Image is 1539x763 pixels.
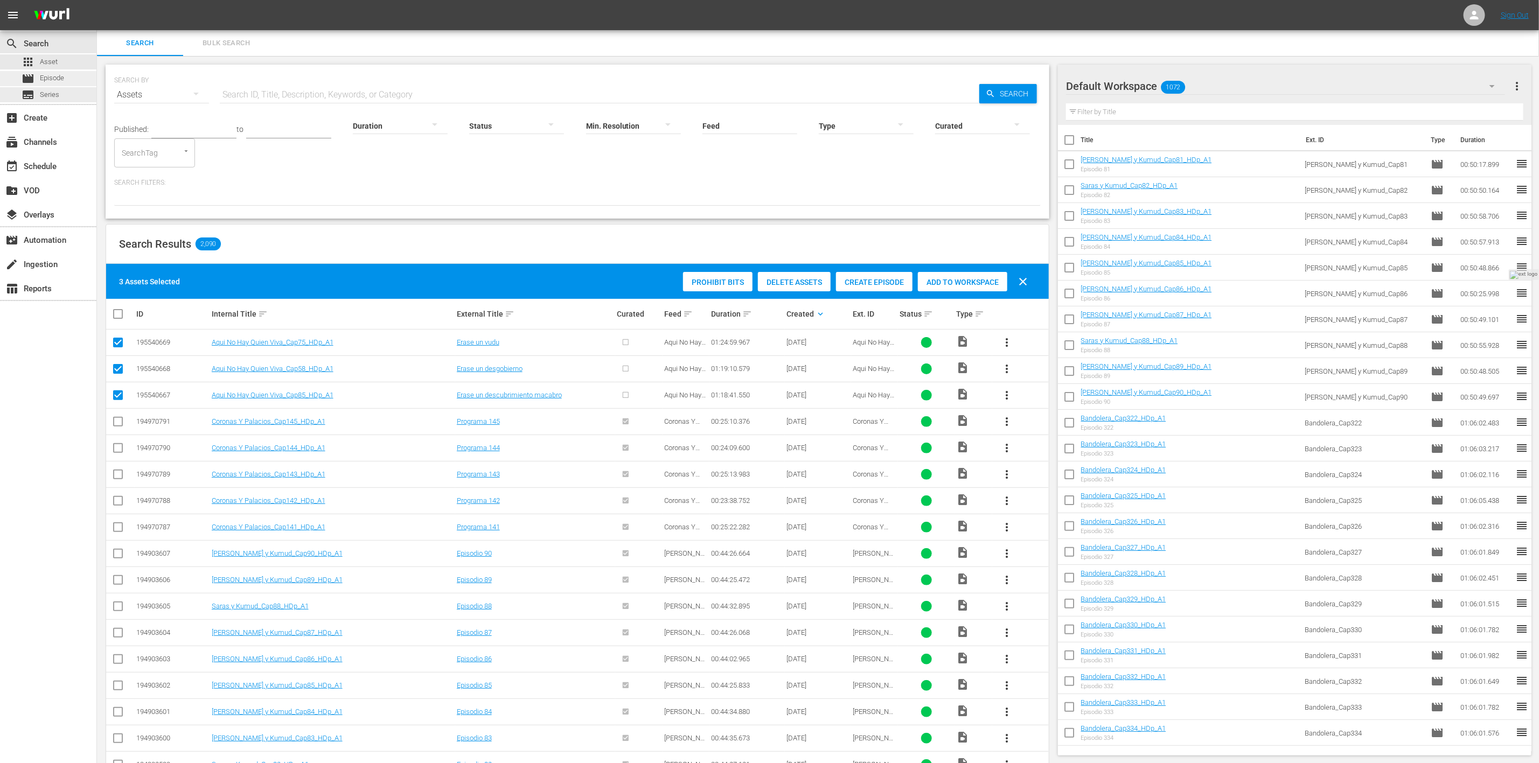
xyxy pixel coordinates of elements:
span: more_vert [1000,389,1013,402]
td: 00:50:50.164 [1456,177,1515,203]
a: [PERSON_NAME] y Kumud_Cap85_HDp_A1 [1081,259,1211,267]
span: Schedule [5,160,18,173]
span: Asset [22,55,34,68]
a: Sign Out [1501,11,1529,19]
span: Published: [114,125,149,134]
button: Add to Workspace [918,272,1007,291]
div: Episodio 88 [1081,347,1178,354]
span: more_vert [1000,336,1013,349]
a: Bandolera_Cap325_HDp_A1 [1081,492,1166,500]
span: Video [956,414,969,427]
span: reorder [1515,235,1528,248]
span: Episode [1431,390,1444,403]
span: 2,090 [196,237,221,250]
div: Episodio 325 [1081,502,1166,509]
span: Aqui No Hay Quien Viva [664,338,706,354]
td: [PERSON_NAME] y Kumud_Cap85 [1300,255,1426,281]
span: Search [103,37,177,50]
a: [PERSON_NAME] y Kumud_Cap83_HDp_A1 [212,734,343,742]
td: [PERSON_NAME] y Kumud_Cap82 [1300,177,1426,203]
button: more_vert [994,330,1020,355]
span: sort [258,309,268,319]
span: Video [956,335,969,348]
a: Programa 144 [457,444,500,452]
span: more_vert [1510,80,1523,93]
div: Episodio 322 [1081,424,1166,431]
div: 00:25:10.376 [711,417,783,425]
span: more_vert [1000,573,1013,586]
span: reorder [1515,261,1528,274]
a: Episodio 90 [457,549,492,557]
span: Coronas Y [PERSON_NAME] [664,470,705,494]
div: 194970790 [136,444,208,452]
div: Assets [114,80,209,110]
td: [PERSON_NAME] y Kumud_Cap89 [1300,358,1426,384]
td: [PERSON_NAME] y Kumud_Cap90 [1300,384,1426,410]
span: menu [6,9,19,22]
a: Episodio 85 [457,681,492,689]
a: Bandolera_Cap329_HDp_A1 [1081,595,1166,603]
span: Episode [1431,416,1444,429]
th: Duration [1454,125,1519,155]
span: Search [995,84,1037,103]
div: 01:19:10.579 [711,365,783,373]
a: Bandolera_Cap330_HDp_A1 [1081,621,1166,629]
button: more_vert [994,593,1020,619]
span: Video [956,520,969,533]
span: Video [956,440,969,453]
span: Aqui No Hay Quien Viva_Cap75 [853,338,894,362]
button: more_vert [994,567,1020,593]
div: ID [136,310,208,318]
td: 01:06:01.849 [1456,539,1515,565]
span: more_vert [1000,468,1013,481]
span: reorder [1515,286,1528,299]
span: Episode [1431,158,1444,171]
span: Episode [1431,339,1444,352]
div: 194970787 [136,523,208,531]
div: 01:24:59.967 [711,338,783,346]
div: Episodio 82 [1081,192,1178,199]
span: more_vert [1000,626,1013,639]
a: Programa 145 [457,417,500,425]
div: Episodio 328 [1081,579,1166,586]
span: more_vert [1000,705,1013,718]
div: 01:18:41.550 [711,391,783,399]
td: [PERSON_NAME] y Kumud_Cap87 [1300,306,1426,332]
a: Programa 143 [457,470,500,478]
a: Bandolera_Cap332_HDp_A1 [1081,673,1166,681]
td: 00:50:25.998 [1456,281,1515,306]
a: Bandolera_Cap333_HDp_A1 [1081,698,1166,706]
a: Aqui No Hay Quien Viva_Cap75_HDp_A1 [212,338,333,346]
td: Bandolera_Cap325 [1300,487,1426,513]
div: 194970788 [136,496,208,505]
td: 00:50:17.899 [1456,151,1515,177]
a: Bandolera_Cap328_HDp_A1 [1081,569,1166,577]
span: Coronas Y [PERSON_NAME] [664,444,705,468]
span: more_vert [1000,732,1013,745]
td: 00:50:58.706 [1456,203,1515,229]
td: 01:06:03.217 [1456,436,1515,461]
a: Erase un desgobierno [457,365,523,373]
td: Bandolera_Cap323 [1300,436,1426,461]
span: Ingestion [5,258,18,271]
span: Video [956,572,969,585]
a: Bandolera_Cap334_HDp_A1 [1081,724,1166,732]
button: more_vert [994,356,1020,382]
a: [PERSON_NAME] y Kumud_Cap86_HDp_A1 [1081,285,1211,293]
span: reorder [1515,209,1528,222]
a: [PERSON_NAME] y Kumud_Cap87_HDp_A1 [212,628,343,636]
div: 00:44:26.664 [711,549,783,557]
a: Programa 141 [457,523,500,531]
a: [PERSON_NAME] y Kumud_Cap89_HDp_A1 [212,576,343,584]
span: video_file [956,493,969,506]
span: sort [742,309,752,319]
a: [PERSON_NAME] y Kumud_Cap87_HDp_A1 [1081,311,1211,319]
span: more_vert [1000,653,1013,666]
span: reorder [1515,390,1528,403]
span: Series [22,88,34,101]
span: reorder [1515,364,1528,377]
span: Coronas Y Palacios_Cap145 [853,417,894,442]
td: 00:50:55.928 [1456,332,1515,358]
div: Episodio 86 [1081,295,1211,302]
div: 00:23:38.752 [711,496,783,505]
